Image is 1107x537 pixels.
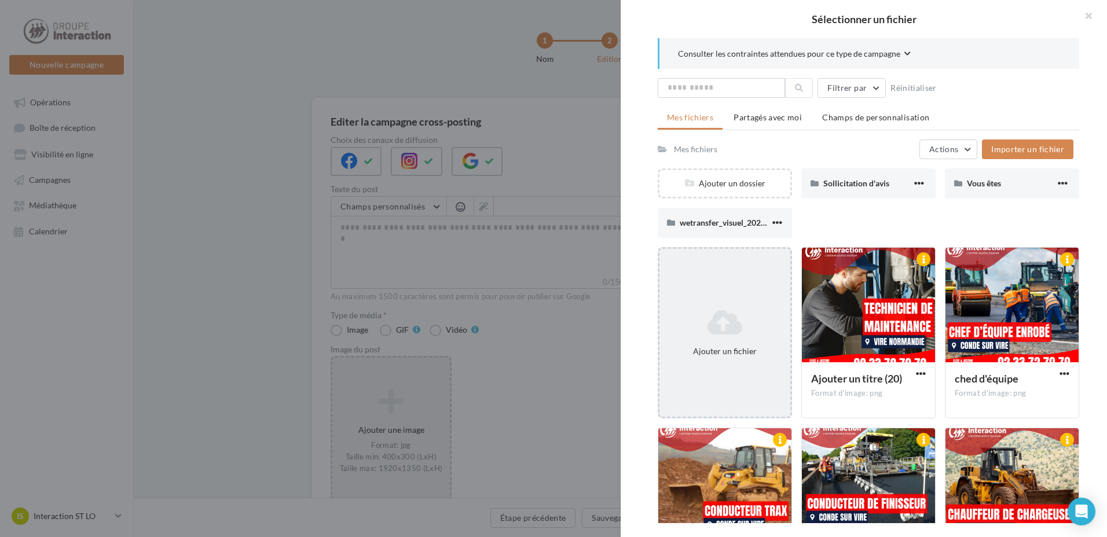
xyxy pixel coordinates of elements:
[919,139,977,159] button: Actions
[982,139,1073,159] button: Importer un fichier
[823,178,889,188] span: Sollicitation d'avis
[734,112,802,122] span: Partagés avec moi
[991,144,1064,154] span: Importer un fichier
[680,218,812,227] span: wetransfer_visuel_2024-06-25_1402
[811,388,926,399] div: Format d'image: png
[822,112,929,122] span: Champs de personnalisation
[667,112,713,122] span: Mes fichiers
[929,144,958,154] span: Actions
[1068,498,1095,525] div: Open Intercom Messenger
[955,372,1018,385] span: ched d'équipe
[678,47,911,62] button: Consulter les contraintes attendues pour ce type de campagne
[674,144,717,155] div: Mes fichiers
[811,372,902,385] span: Ajouter un titre (20)
[967,178,1001,188] span: Vous êtes
[955,388,1069,399] div: Format d'image: png
[639,14,1088,24] h2: Sélectionner un fichier
[678,48,900,60] span: Consulter les contraintes attendues pour ce type de campagne
[818,78,886,98] button: Filtrer par
[659,178,790,189] div: Ajouter un dossier
[664,345,786,357] div: Ajouter un fichier
[886,81,941,95] button: Réinitialiser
